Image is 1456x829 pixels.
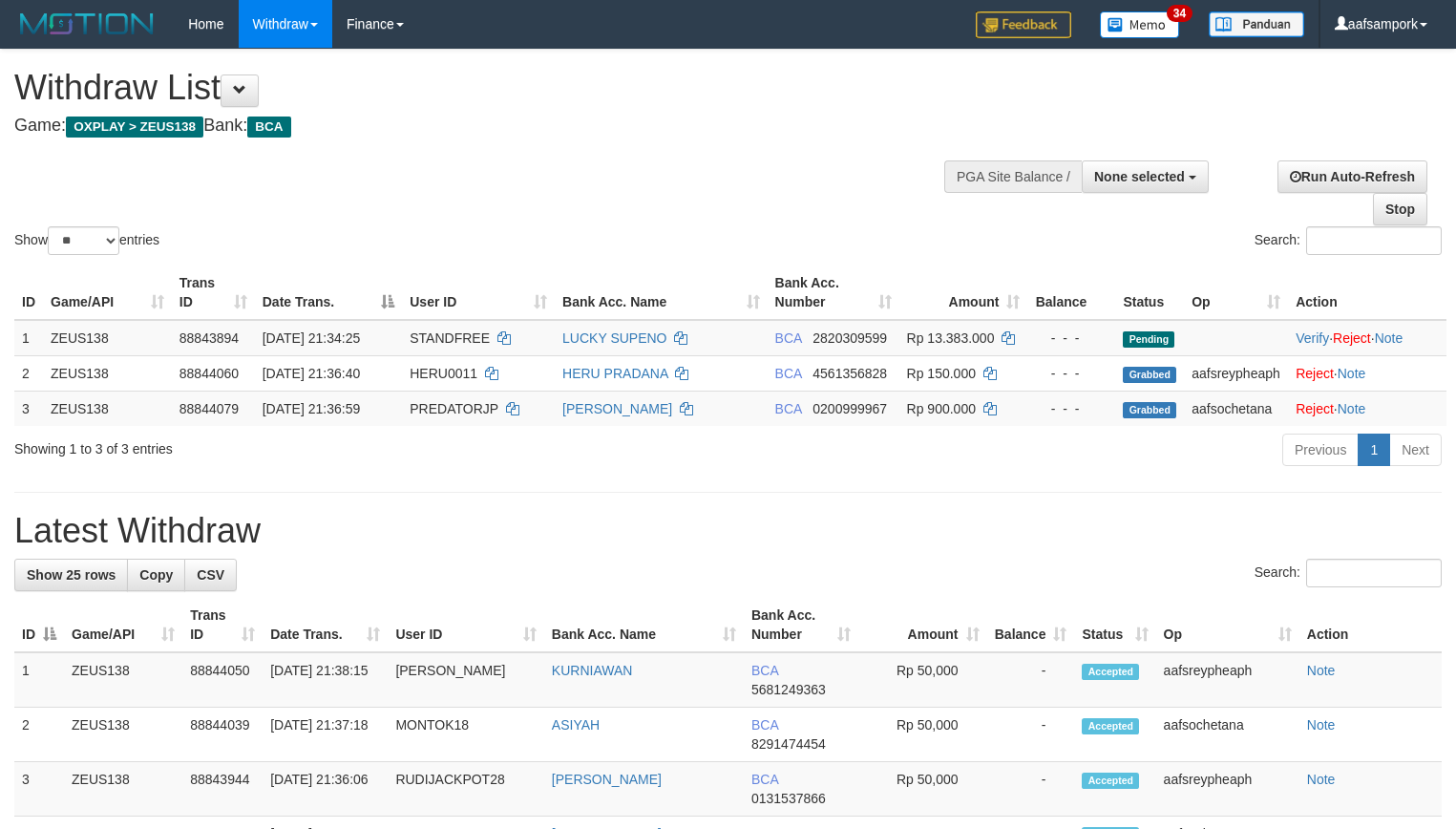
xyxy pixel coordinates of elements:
h4: Game: Bank: [14,117,952,136]
span: BCA [247,117,290,138]
span: BCA [775,330,802,346]
td: · · [1288,320,1446,356]
th: Balance [1027,266,1115,320]
img: MOTION_logo.png [14,10,159,38]
span: Accepted [1082,664,1139,680]
img: panduan.png [1209,11,1304,37]
th: Bank Acc. Name: activate to sort column ascending [555,266,768,320]
a: [PERSON_NAME] [562,401,672,416]
span: Accepted [1082,718,1139,734]
th: Bank Acc. Number: activate to sort column ascending [768,266,899,320]
th: User ID: activate to sort column ascending [388,598,543,652]
td: aafsreypheaph [1156,652,1299,708]
a: 1 [1358,434,1390,466]
span: Copy 0131537866 to clipboard [751,791,826,806]
a: Note [1307,772,1336,787]
span: CSV [197,567,224,583]
th: Op: activate to sort column ascending [1156,598,1299,652]
th: Status [1115,266,1184,320]
td: · [1288,391,1446,426]
a: Verify [1296,330,1329,346]
th: Balance: activate to sort column ascending [987,598,1075,652]
span: BCA [751,663,778,678]
span: Show 25 rows [27,567,116,583]
td: [DATE] 21:36:06 [263,762,388,817]
a: [PERSON_NAME] [552,772,662,787]
td: ZEUS138 [43,320,172,356]
a: Stop [1373,193,1427,225]
th: ID [14,266,43,320]
a: Next [1389,434,1442,466]
span: 88844079 [179,401,239,416]
th: Amount: activate to sort column ascending [899,266,1028,320]
a: Show 25 rows [14,559,128,591]
a: Note [1338,366,1366,381]
span: [DATE] 21:36:40 [263,366,360,381]
td: ZEUS138 [64,762,182,817]
td: - [987,652,1075,708]
td: ZEUS138 [64,652,182,708]
td: 2 [14,355,43,391]
td: ZEUS138 [43,355,172,391]
a: CSV [184,559,237,591]
label: Show entries [14,226,159,255]
td: Rp 50,000 [858,652,986,708]
th: Bank Acc. Name: activate to sort column ascending [544,598,744,652]
td: 3 [14,762,64,817]
div: - - - [1035,364,1108,383]
span: Copy 8291474454 to clipboard [751,736,826,752]
div: Showing 1 to 3 of 3 entries [14,432,592,458]
a: Reject [1296,366,1334,381]
th: Action [1299,598,1442,652]
a: Previous [1282,434,1359,466]
td: · [1288,355,1446,391]
span: 88843894 [179,330,239,346]
input: Search: [1306,226,1442,255]
td: Rp 50,000 [858,708,986,762]
td: 88844050 [182,652,263,708]
th: Trans ID: activate to sort column ascending [182,598,263,652]
td: 2 [14,708,64,762]
span: Copy 2820309599 to clipboard [812,330,887,346]
td: 3 [14,391,43,426]
th: Game/API: activate to sort column ascending [43,266,172,320]
span: [DATE] 21:34:25 [263,330,360,346]
th: Status: activate to sort column ascending [1074,598,1155,652]
a: Reject [1296,401,1334,416]
a: LUCKY SUPENO [562,330,666,346]
td: aafsreypheaph [1184,355,1288,391]
span: Copy 5681249363 to clipboard [751,682,826,697]
label: Search: [1255,226,1442,255]
a: Note [1338,401,1366,416]
td: ZEUS138 [64,708,182,762]
a: ASIYAH [552,717,600,733]
span: 88844060 [179,366,239,381]
td: - [987,708,1075,762]
td: aafsreypheaph [1156,762,1299,817]
span: None selected [1094,169,1185,184]
th: Amount: activate to sort column ascending [858,598,986,652]
td: MONTOK18 [388,708,543,762]
img: Button%20Memo.svg [1100,11,1180,38]
span: Copy 0200999967 to clipboard [812,401,887,416]
th: ID: activate to sort column descending [14,598,64,652]
button: None selected [1082,160,1209,193]
h1: Latest Withdraw [14,512,1442,550]
th: Date Trans.: activate to sort column ascending [263,598,388,652]
td: 1 [14,320,43,356]
span: Rp 13.383.000 [907,330,995,346]
span: STANDFREE [410,330,490,346]
a: Reject [1333,330,1371,346]
a: Copy [127,559,185,591]
td: - [987,762,1075,817]
img: Feedback.jpg [976,11,1071,38]
a: Note [1307,663,1336,678]
a: Note [1307,717,1336,733]
td: 1 [14,652,64,708]
th: Action [1288,266,1446,320]
span: Accepted [1082,773,1139,789]
div: PGA Site Balance / [944,160,1082,193]
span: Rp 900.000 [907,401,976,416]
a: HERU PRADANA [562,366,667,381]
label: Search: [1255,559,1442,587]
